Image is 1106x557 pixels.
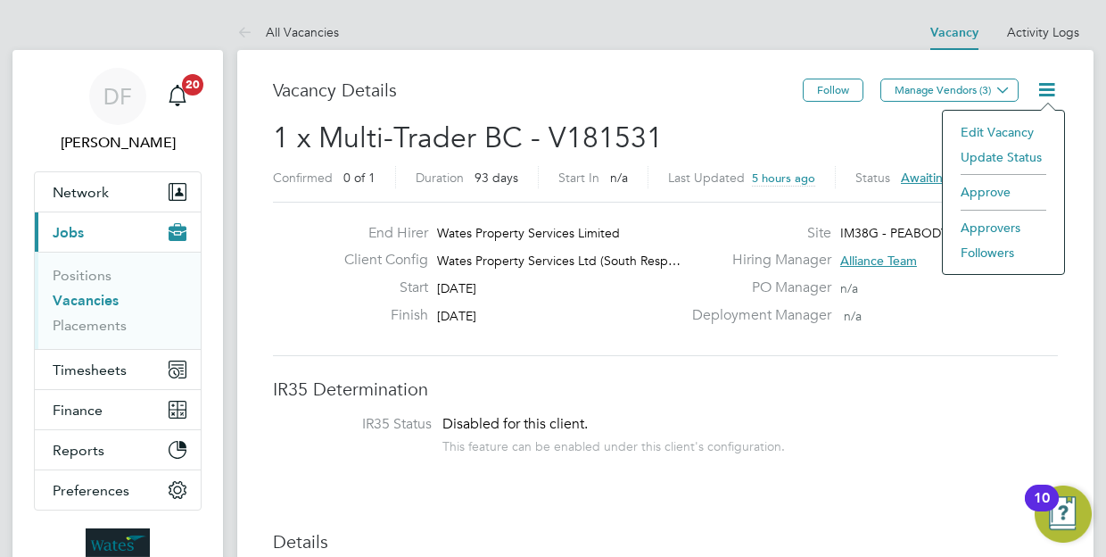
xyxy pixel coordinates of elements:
button: Finance [35,390,201,429]
div: This feature can be enabled under this client's configuration. [442,434,785,454]
span: Alliance Team [840,253,917,269]
span: 0 of 1 [343,170,376,186]
a: Activity Logs [1007,24,1079,40]
span: Timesheets [53,362,127,378]
a: Vacancy [930,25,978,40]
li: Edit Vacancy [952,120,1055,145]
span: 20 [182,74,203,96]
span: DF [103,85,132,108]
h3: Vacancy Details [273,79,803,102]
button: Follow [803,79,863,102]
label: Client Config [330,251,428,270]
span: Network [53,184,109,201]
span: 93 days [475,170,518,186]
label: Duration [416,170,464,186]
span: Finance [53,402,103,419]
span: 5 hours ago [752,170,815,186]
span: Disabled for this client. [442,415,588,433]
button: Timesheets [35,350,201,389]
button: Network [35,172,201,212]
div: Jobs [35,252,201,349]
label: Confirmed [273,170,333,186]
a: Placements [53,317,127,334]
label: PO Manager [681,278,831,297]
button: Preferences [35,470,201,510]
label: End Hirer [330,224,428,243]
label: Finish [330,306,428,325]
label: Start [330,278,428,297]
li: Approvers [952,215,1055,240]
li: Update Status [952,145,1055,170]
span: Wates Property Services Ltd (South Resp… [437,253,681,269]
li: Approve [952,179,1055,204]
button: Manage Vendors (3) [880,79,1019,102]
button: Reports [35,430,201,470]
label: Hiring Manager [681,251,831,270]
span: 1 x Multi-Trader BC - V181531 [273,121,663,155]
span: Preferences [53,482,129,499]
label: Deployment Manager [681,306,831,325]
h3: IR35 Determination [273,378,1058,401]
a: DF[PERSON_NAME] [34,68,202,154]
label: IR35 Status [291,415,432,434]
a: Positions [53,267,111,284]
button: Jobs [35,212,201,252]
label: Last Updated [668,170,745,186]
a: All Vacancies [237,24,339,40]
a: Vacancies [53,292,119,309]
span: n/a [840,280,858,296]
h3: Details [273,530,1058,553]
img: wates-logo-retina.png [86,528,150,557]
a: Go to home page [34,528,202,557]
label: Site [681,224,831,243]
span: n/a [610,170,628,186]
span: [DATE] [437,280,476,296]
span: Awaiting approval - 0/1 [901,170,1036,186]
label: Status [855,170,890,186]
span: IM38G - PEABODY DTD & SPECIALIS… [840,225,1065,241]
span: Jobs [53,224,84,241]
label: Start In [558,170,599,186]
li: Followers [952,240,1055,265]
span: [DATE] [437,308,476,324]
span: Wates Property Services Limited [437,225,620,241]
span: n/a [844,308,862,324]
span: Reports [53,442,104,459]
a: 20 [160,68,195,125]
span: Dom Fusco [34,132,202,154]
button: Open Resource Center, 10 new notifications [1035,486,1092,543]
div: 10 [1034,498,1050,521]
